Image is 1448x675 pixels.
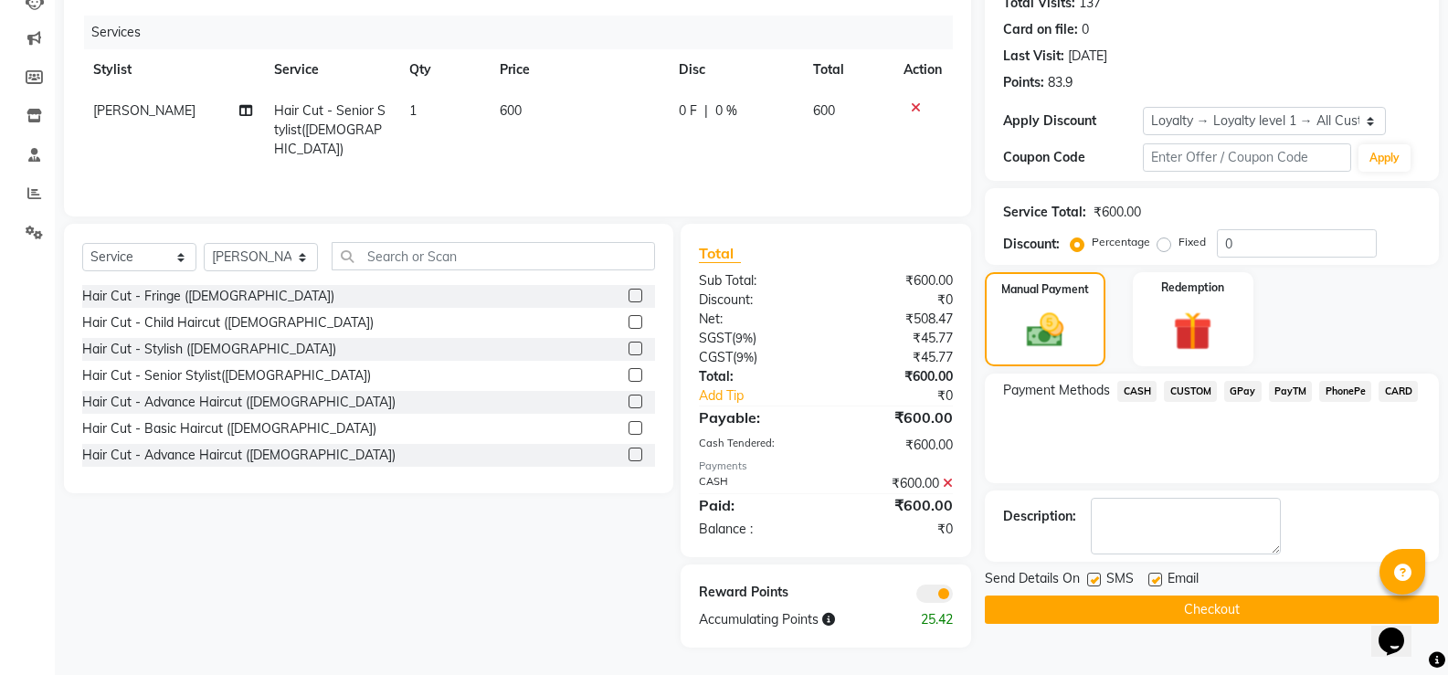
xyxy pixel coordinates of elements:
[685,271,826,290] div: Sub Total:
[685,386,850,406] a: Add Tip
[826,436,967,455] div: ₹600.00
[685,348,826,367] div: ( )
[1358,144,1411,172] button: Apply
[685,494,826,516] div: Paid:
[489,49,668,90] th: Price
[826,329,967,348] div: ₹45.77
[985,596,1439,624] button: Checkout
[1003,381,1110,400] span: Payment Methods
[685,583,826,603] div: Reward Points
[1143,143,1351,172] input: Enter Offer / Coupon Code
[500,102,522,119] span: 600
[1094,203,1141,222] div: ₹600.00
[1371,602,1430,657] iframe: chat widget
[1001,281,1089,298] label: Manual Payment
[398,49,489,90] th: Qty
[668,49,803,90] th: Disc
[685,310,826,329] div: Net:
[84,16,967,49] div: Services
[699,349,733,365] span: CGST
[332,242,655,270] input: Search or Scan
[699,459,953,474] div: Payments
[850,386,967,406] div: ₹0
[802,49,893,90] th: Total
[699,330,732,346] span: SGST
[685,367,826,386] div: Total:
[1003,203,1086,222] div: Service Total:
[735,331,753,345] span: 9%
[1269,381,1313,402] span: PayTM
[82,313,374,332] div: Hair Cut - Child Haircut ([DEMOGRAPHIC_DATA])
[1164,381,1217,402] span: CUSTOM
[82,446,396,465] div: Hair Cut - Advance Haircut ([DEMOGRAPHIC_DATA])
[409,102,417,119] span: 1
[736,350,754,364] span: 9%
[1161,307,1224,355] img: _gift.svg
[82,340,336,359] div: Hair Cut - Stylish ([DEMOGRAPHIC_DATA])
[826,348,967,367] div: ₹45.77
[685,406,826,428] div: Payable:
[685,610,896,629] div: Accumulating Points
[826,290,967,310] div: ₹0
[704,101,708,121] span: |
[685,329,826,348] div: ( )
[263,49,398,90] th: Service
[826,406,967,428] div: ₹600.00
[826,310,967,329] div: ₹508.47
[679,101,697,121] span: 0 F
[82,419,376,438] div: Hair Cut - Basic Haircut ([DEMOGRAPHIC_DATA])
[1003,47,1064,66] div: Last Visit:
[1106,569,1134,592] span: SMS
[826,520,967,539] div: ₹0
[82,49,263,90] th: Stylist
[826,494,967,516] div: ₹600.00
[1161,279,1224,296] label: Redemption
[826,367,967,386] div: ₹600.00
[1003,20,1078,39] div: Card on file:
[699,244,741,263] span: Total
[1003,235,1060,254] div: Discount:
[1319,381,1371,402] span: PhonePe
[274,102,386,157] span: Hair Cut - Senior Stylist([DEMOGRAPHIC_DATA])
[685,290,826,310] div: Discount:
[1092,234,1150,250] label: Percentage
[896,610,967,629] div: 25.42
[1003,111,1142,131] div: Apply Discount
[685,436,826,455] div: Cash Tendered:
[826,474,967,493] div: ₹600.00
[1168,569,1199,592] span: Email
[1178,234,1206,250] label: Fixed
[1003,507,1076,526] div: Description:
[1048,73,1073,92] div: 83.9
[985,569,1080,592] span: Send Details On
[685,520,826,539] div: Balance :
[82,393,396,412] div: Hair Cut - Advance Haircut ([DEMOGRAPHIC_DATA])
[1379,381,1418,402] span: CARD
[1117,381,1157,402] span: CASH
[1015,309,1075,352] img: _cash.svg
[82,366,371,385] div: Hair Cut - Senior Stylist([DEMOGRAPHIC_DATA])
[82,287,334,306] div: Hair Cut - Fringe ([DEMOGRAPHIC_DATA])
[1082,20,1089,39] div: 0
[1068,47,1107,66] div: [DATE]
[826,271,967,290] div: ₹600.00
[1003,73,1044,92] div: Points:
[1003,148,1142,167] div: Coupon Code
[813,102,835,119] span: 600
[893,49,953,90] th: Action
[685,474,826,493] div: CASH
[715,101,737,121] span: 0 %
[93,102,196,119] span: [PERSON_NAME]
[1224,381,1262,402] span: GPay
